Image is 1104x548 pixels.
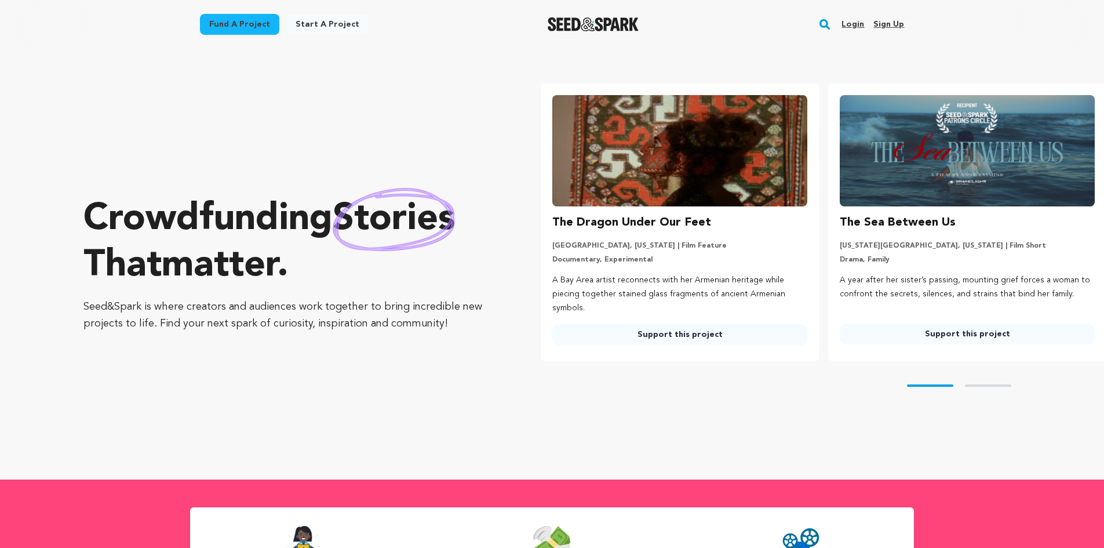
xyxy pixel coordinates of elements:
[873,15,904,34] a: Sign up
[552,324,807,345] a: Support this project
[83,197,494,289] p: Crowdfunding that .
[552,241,807,251] p: [GEOGRAPHIC_DATA], [US_STATE] | Film Feature
[840,213,956,232] h3: The Sea Between Us
[840,241,1095,251] p: [US_STATE][GEOGRAPHIC_DATA], [US_STATE] | Film Short
[552,213,711,232] h3: The Dragon Under Our Feet
[162,248,277,285] span: matter
[548,17,639,31] img: Seed&Spark Logo Dark Mode
[333,188,455,251] img: hand sketched image
[841,15,864,34] a: Login
[552,95,807,206] img: The Dragon Under Our Feet image
[840,324,1095,344] a: Support this project
[83,299,494,332] p: Seed&Spark is where creators and audiences work together to bring incredible new projects to life...
[200,14,279,35] a: Fund a project
[548,17,639,31] a: Seed&Spark Homepage
[840,95,1095,206] img: The Sea Between Us image
[286,14,369,35] a: Start a project
[840,255,1095,264] p: Drama, Family
[840,274,1095,302] p: A year after her sister’s passing, mounting grief forces a woman to confront the secrets, silence...
[552,255,807,264] p: Documentary, Experimental
[552,274,807,315] p: A Bay Area artist reconnects with her Armenian heritage while piecing together stained glass frag...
